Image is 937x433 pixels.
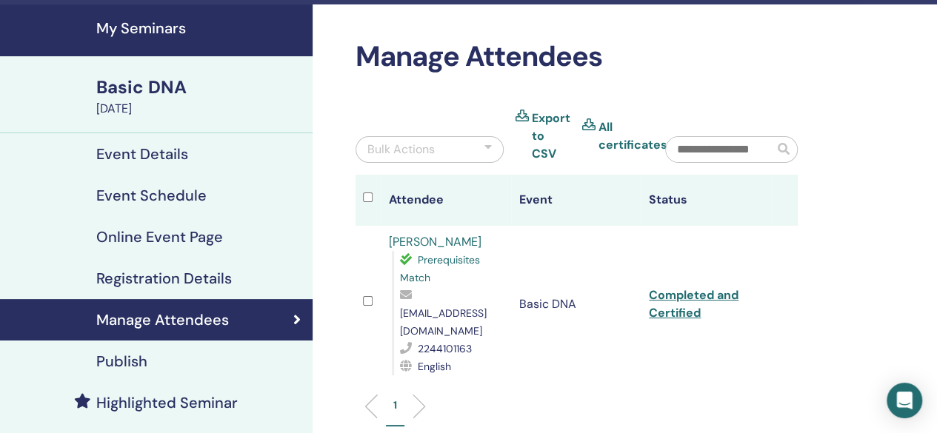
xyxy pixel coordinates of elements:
div: Basic DNA [96,75,304,100]
a: Basic DNA[DATE] [87,75,313,118]
div: Open Intercom Messenger [887,383,922,418]
h4: Event Details [96,145,188,163]
div: [DATE] [96,100,304,118]
th: Status [641,175,772,226]
h4: Highlighted Seminar [96,394,238,412]
td: Basic DNA [511,226,641,383]
span: Prerequisites Match [400,253,480,284]
h4: My Seminars [96,19,304,37]
span: English [418,360,451,373]
th: Event [511,175,641,226]
div: Bulk Actions [367,141,435,158]
span: 2244101163 [418,342,472,355]
a: [PERSON_NAME] [389,234,481,249]
h4: Registration Details [96,269,232,287]
span: [EMAIL_ADDRESS][DOMAIN_NAME] [400,306,487,338]
a: Export to CSV [532,110,570,163]
h4: Publish [96,352,147,370]
p: 1 [393,397,397,413]
h4: Manage Attendees [96,311,229,329]
a: All certificates [598,118,667,154]
a: Completed and Certified [649,287,738,320]
th: Attendee [381,175,512,226]
h2: Manage Attendees [356,40,798,74]
h4: Event Schedule [96,187,207,204]
h4: Online Event Page [96,228,223,246]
